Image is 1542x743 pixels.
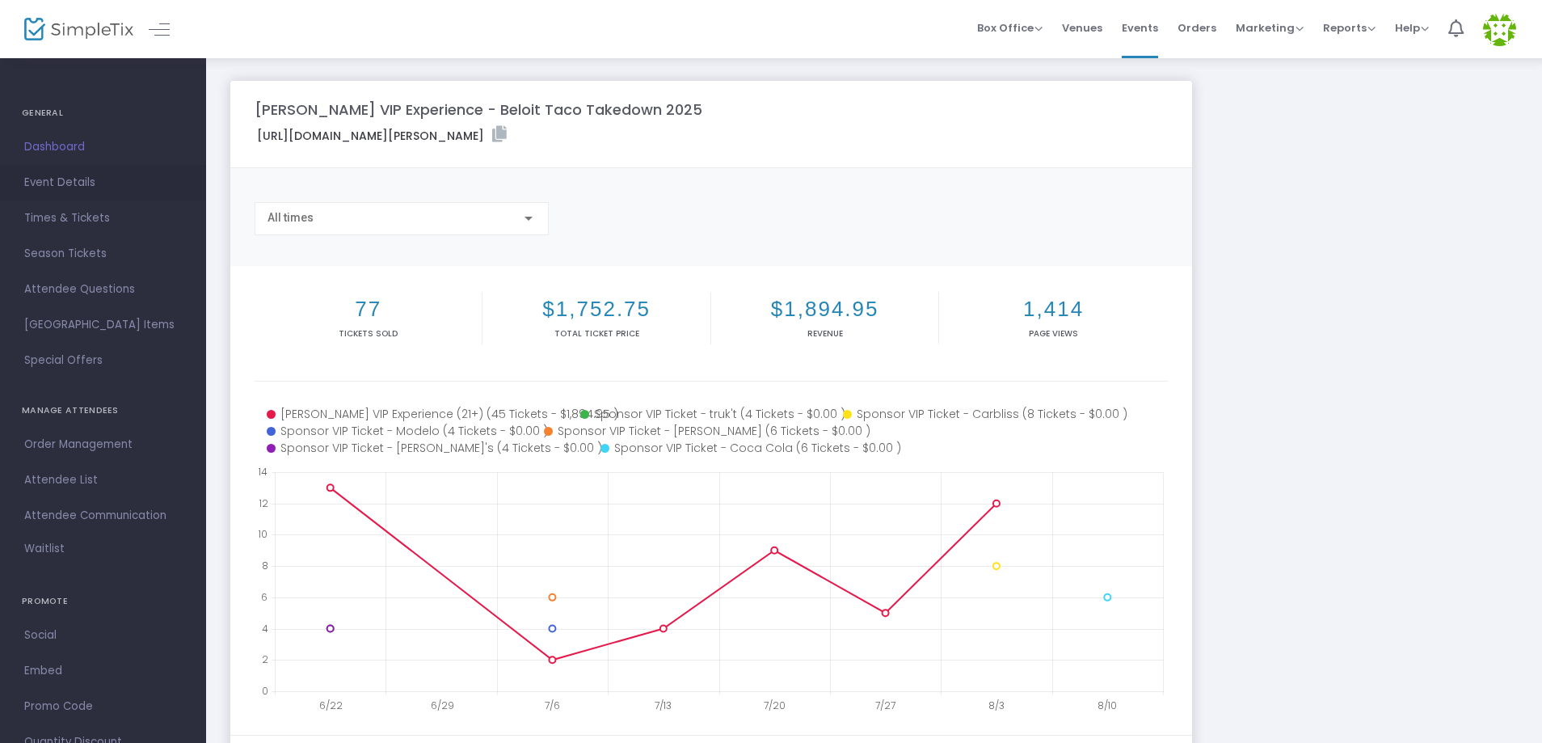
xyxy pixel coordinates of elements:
h2: 1,414 [942,297,1164,322]
span: All times [268,211,314,224]
span: Embed [24,661,182,682]
span: Times & Tickets [24,208,182,229]
span: Venues [1062,7,1102,49]
p: Total Ticket Price [486,327,706,340]
span: Orders [1178,7,1216,49]
span: Season Tickets [24,243,182,264]
label: [URL][DOMAIN_NAME][PERSON_NAME] [257,126,507,145]
span: Attendee List [24,470,182,491]
span: Event Details [24,172,182,193]
text: 8/10 [1098,699,1117,712]
span: Order Management [24,434,182,455]
text: 12 [259,496,268,509]
h4: PROMOTE [22,585,184,618]
text: 7/27 [875,699,895,712]
h4: MANAGE ATTENDEES [22,395,184,427]
h2: $1,894.95 [714,297,935,322]
h2: 77 [258,297,478,322]
m-panel-title: [PERSON_NAME] VIP Experience - Beloit Taco Takedown 2025 [255,99,702,120]
h4: GENERAL [22,97,184,129]
span: Dashboard [24,137,182,158]
span: Waitlist [24,541,65,557]
text: 14 [258,465,268,479]
p: Page Views [942,327,1164,340]
span: Promo Code [24,696,182,717]
span: Social [24,625,182,646]
span: Marketing [1236,20,1304,36]
span: Attendee Questions [24,279,182,300]
span: Box Office [977,20,1043,36]
p: Tickets sold [258,327,478,340]
span: Events [1122,7,1158,49]
span: Special Offers [24,350,182,371]
text: 7/6 [545,699,560,712]
span: Reports [1323,20,1376,36]
text: 7/20 [764,699,786,712]
text: 6 [261,589,268,603]
text: 8/3 [988,699,1005,712]
text: 6/29 [431,699,454,712]
text: 7/13 [655,699,672,712]
text: 0 [262,684,268,698]
text: 2 [262,652,268,666]
p: Revenue [714,327,935,340]
span: [GEOGRAPHIC_DATA] Items [24,315,182,336]
text: 8 [262,559,268,572]
text: 6/22 [319,699,343,712]
h2: $1,752.75 [486,297,706,322]
span: Attendee Communication [24,505,182,526]
span: Help [1395,20,1429,36]
text: 10 [258,527,268,541]
text: 4 [262,621,268,635]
